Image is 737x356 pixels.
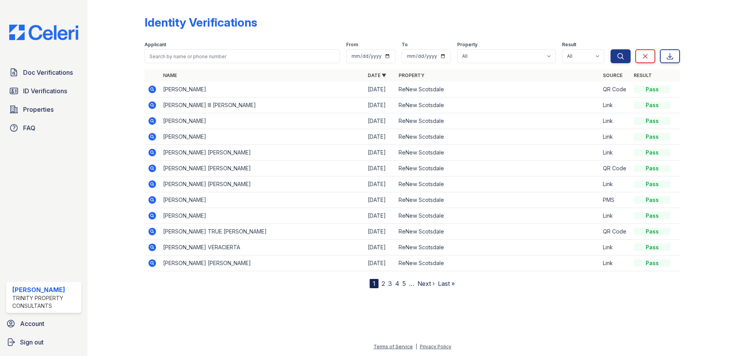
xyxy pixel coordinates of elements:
[600,129,631,145] td: Link
[395,208,600,224] td: ReNew Scotsdale
[145,42,166,48] label: Applicant
[438,280,455,287] a: Last »
[365,113,395,129] td: [DATE]
[600,240,631,255] td: Link
[365,161,395,176] td: [DATE]
[6,102,81,117] a: Properties
[634,149,671,156] div: Pass
[600,208,631,224] td: Link
[634,86,671,93] div: Pass
[634,165,671,172] div: Pass
[600,113,631,129] td: Link
[346,42,358,48] label: From
[388,280,392,287] a: 3
[600,145,631,161] td: Link
[634,243,671,251] div: Pass
[634,259,671,267] div: Pass
[365,129,395,145] td: [DATE]
[402,280,406,287] a: 5
[3,334,84,350] a: Sign out
[634,180,671,188] div: Pass
[600,97,631,113] td: Link
[145,15,257,29] div: Identity Verifications
[160,145,365,161] td: [PERSON_NAME] [PERSON_NAME]
[365,255,395,271] td: [DATE]
[160,240,365,255] td: [PERSON_NAME] VERACIERTA
[12,294,78,310] div: Trinity Property Consultants
[3,316,84,331] a: Account
[634,101,671,109] div: Pass
[160,176,365,192] td: [PERSON_NAME] [PERSON_NAME]
[160,161,365,176] td: [PERSON_NAME] [PERSON_NAME]
[395,240,600,255] td: ReNew Scotsdale
[382,280,385,287] a: 2
[395,113,600,129] td: ReNew Scotsdale
[145,49,340,63] input: Search by name or phone number
[634,228,671,235] div: Pass
[416,344,417,349] div: |
[395,97,600,113] td: ReNew Scotsdale
[160,97,365,113] td: [PERSON_NAME] III [PERSON_NAME]
[600,161,631,176] td: QR Code
[368,72,386,78] a: Date ▼
[395,224,600,240] td: ReNew Scotsdale
[6,65,81,80] a: Doc Verifications
[12,285,78,294] div: [PERSON_NAME]
[160,224,365,240] td: [PERSON_NAME] TRUE [PERSON_NAME]
[365,240,395,255] td: [DATE]
[600,224,631,240] td: QR Code
[365,97,395,113] td: [DATE]
[20,338,44,347] span: Sign out
[23,123,35,133] span: FAQ
[603,72,623,78] a: Source
[395,176,600,192] td: ReNew Scotsdale
[3,25,84,40] img: CE_Logo_Blue-a8612792a0a2168367f1c8372b55b34899dd931a85d93a1a3d3e32e68fde9ad4.png
[365,224,395,240] td: [DATE]
[562,42,576,48] label: Result
[457,42,478,48] label: Property
[634,212,671,220] div: Pass
[395,255,600,271] td: ReNew Scotsdale
[402,42,408,48] label: To
[409,279,414,288] span: …
[23,105,54,114] span: Properties
[395,145,600,161] td: ReNew Scotsdale
[6,83,81,99] a: ID Verifications
[163,72,177,78] a: Name
[420,344,451,349] a: Privacy Policy
[160,208,365,224] td: [PERSON_NAME]
[6,120,81,136] a: FAQ
[395,192,600,208] td: ReNew Scotsdale
[395,161,600,176] td: ReNew Scotsdale
[365,145,395,161] td: [DATE]
[634,133,671,141] div: Pass
[399,72,424,78] a: Property
[160,113,365,129] td: [PERSON_NAME]
[374,344,413,349] a: Terms of Service
[600,176,631,192] td: Link
[160,129,365,145] td: [PERSON_NAME]
[634,117,671,125] div: Pass
[417,280,435,287] a: Next ›
[160,255,365,271] td: [PERSON_NAME] [PERSON_NAME]
[600,82,631,97] td: QR Code
[23,86,67,96] span: ID Verifications
[365,192,395,208] td: [DATE]
[160,192,365,208] td: [PERSON_NAME]
[370,279,379,288] div: 1
[365,82,395,97] td: [DATE]
[395,82,600,97] td: ReNew Scotsdale
[395,129,600,145] td: ReNew Scotsdale
[395,280,399,287] a: 4
[634,72,652,78] a: Result
[600,192,631,208] td: PMS
[600,255,631,271] td: Link
[365,208,395,224] td: [DATE]
[365,176,395,192] td: [DATE]
[20,319,44,328] span: Account
[634,196,671,204] div: Pass
[23,68,73,77] span: Doc Verifications
[160,82,365,97] td: [PERSON_NAME]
